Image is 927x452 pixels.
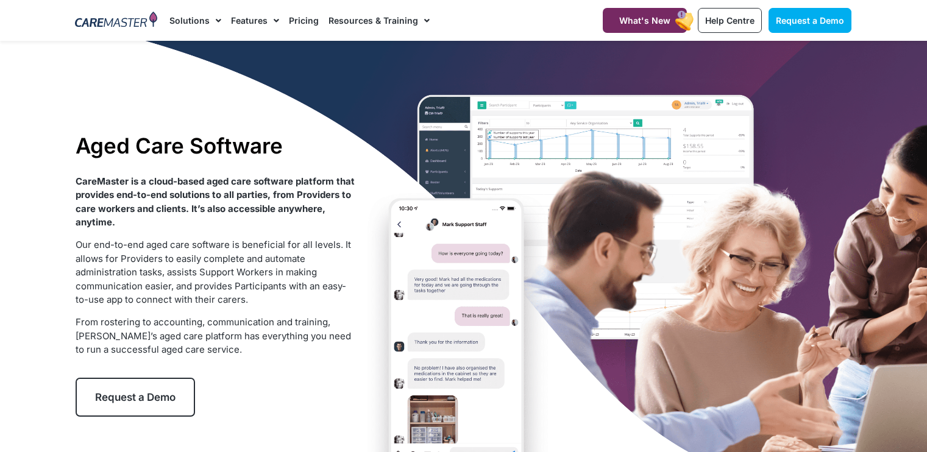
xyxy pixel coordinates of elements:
a: Help Centre [698,8,762,33]
strong: CareMaster is a cloud-based aged care software platform that provides end-to-end solutions to all... [76,175,355,228]
span: What's New [619,15,670,26]
span: Help Centre [705,15,755,26]
a: What's New [603,8,687,33]
span: Request a Demo [95,391,176,403]
span: Request a Demo [776,15,844,26]
a: Request a Demo [76,378,195,417]
h1: Aged Care Software [76,133,355,158]
span: From rostering to accounting, communication and training, [PERSON_NAME]’s aged care platform has ... [76,316,351,355]
span: Our end-to-end aged care software is beneficial for all levels. It allows for Providers to easily... [76,239,351,305]
a: Request a Demo [769,8,851,33]
img: CareMaster Logo [75,12,157,30]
